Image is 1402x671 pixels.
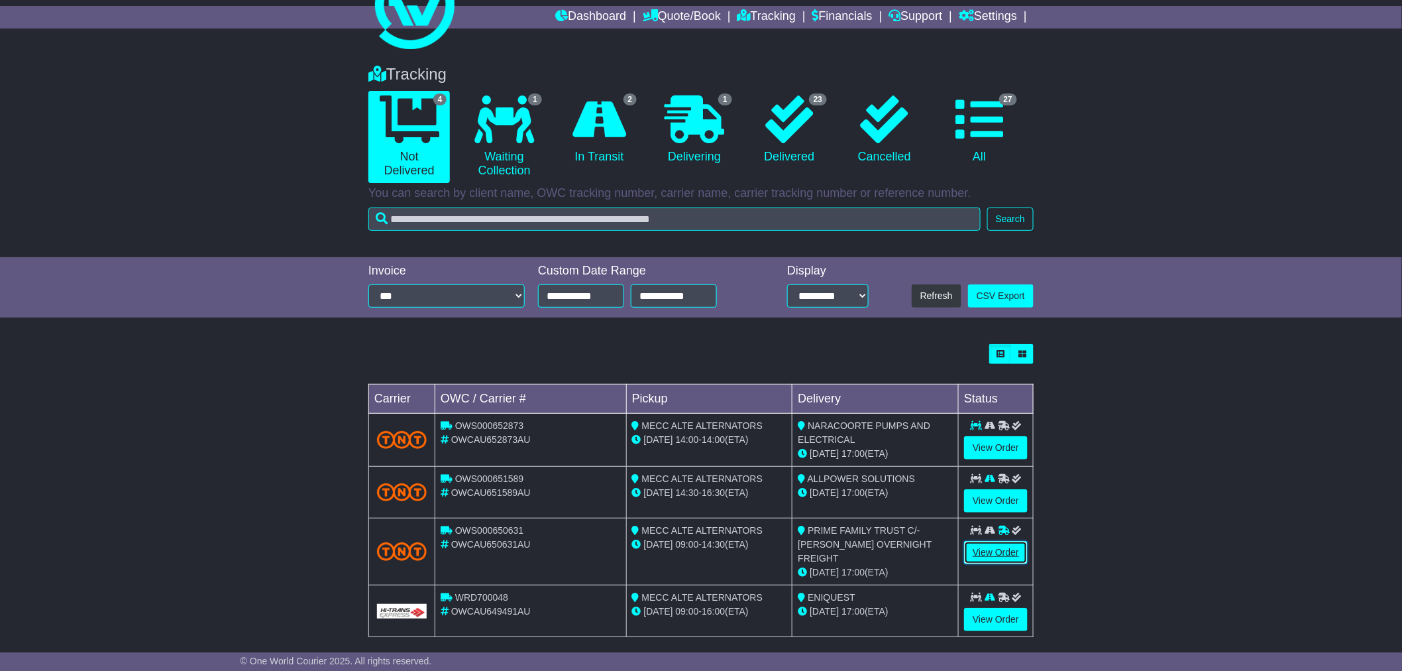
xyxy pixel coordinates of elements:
[642,592,763,603] span: MECC ALTE ALTERNATORS
[676,434,699,445] span: 14:00
[455,525,524,536] span: OWS000650631
[841,567,865,578] span: 17:00
[455,592,508,603] span: WRD700048
[999,93,1017,105] span: 27
[787,264,869,278] div: Display
[241,656,432,666] span: © One World Courier 2025. All rights reserved.
[798,486,953,500] div: (ETA)
[702,606,725,617] span: 16:00
[555,6,626,29] a: Dashboard
[889,6,943,29] a: Support
[841,487,865,498] span: 17:00
[702,434,725,445] span: 14:00
[528,93,542,105] span: 1
[959,6,1017,29] a: Settings
[538,264,751,278] div: Custom Date Range
[810,487,839,498] span: [DATE]
[626,385,792,414] td: Pickup
[644,539,673,550] span: [DATE]
[455,473,524,484] span: OWS000651589
[623,93,637,105] span: 2
[377,604,427,619] img: GetCarrierServiceLogo
[676,487,699,498] span: 14:30
[451,539,531,550] span: OWCAU650631AU
[676,606,699,617] span: 09:00
[959,385,1034,414] td: Status
[841,606,865,617] span: 17:00
[808,592,855,603] span: ENIQUEST
[968,284,1034,308] a: CSV Export
[653,91,735,169] a: 1 Delivering
[632,433,787,447] div: - (ETA)
[644,487,673,498] span: [DATE]
[559,91,640,169] a: 2 In Transit
[798,420,930,445] span: NARACOORTE PUMPS AND ELECTRICAL
[377,542,427,560] img: TNT_Domestic.png
[368,91,450,183] a: 4 Not Delivered
[433,93,447,105] span: 4
[642,525,763,536] span: MECC ALTE ALTERNATORS
[451,606,531,617] span: OWCAU649491AU
[368,186,1034,201] p: You can search by client name, OWC tracking number, carrier name, carrier tracking number or refe...
[964,541,1028,564] a: View Order
[808,473,916,484] span: ALLPOWER SOLUTIONS
[455,420,524,431] span: OWS000652873
[451,487,531,498] span: OWCAU651589AU
[377,483,427,501] img: TNT_Domestic.png
[912,284,961,308] button: Refresh
[798,447,953,461] div: (ETA)
[798,566,953,579] div: (ETA)
[642,420,763,431] span: MECC ALTE ALTERNATORS
[737,6,796,29] a: Tracking
[463,91,545,183] a: 1 Waiting Collection
[964,436,1028,459] a: View Order
[435,385,627,414] td: OWC / Carrier #
[964,489,1028,513] a: View Order
[798,525,932,564] span: PRIME FAMILY TRUST C/- [PERSON_NAME] OVERNIGHT FREIGHT
[702,539,725,550] span: 14:30
[843,91,925,169] a: Cancelled
[749,91,830,169] a: 23 Delivered
[810,606,839,617] span: [DATE]
[702,487,725,498] span: 16:30
[810,448,839,459] span: [DATE]
[644,434,673,445] span: [DATE]
[798,605,953,619] div: (ETA)
[810,567,839,578] span: [DATE]
[644,606,673,617] span: [DATE]
[841,448,865,459] span: 17:00
[451,434,531,445] span: OWCAU652873AU
[718,93,732,105] span: 1
[987,208,1034,231] button: Search
[362,65,1040,84] div: Tracking
[809,93,827,105] span: 23
[642,473,763,484] span: MECC ALTE ALTERNATORS
[368,264,525,278] div: Invoice
[632,486,787,500] div: - (ETA)
[964,608,1028,631] a: View Order
[369,385,435,414] td: Carrier
[812,6,873,29] a: Financials
[792,385,959,414] td: Delivery
[377,431,427,449] img: TNT_Domestic.png
[939,91,1020,169] a: 27 All
[632,605,787,619] div: - (ETA)
[676,539,699,550] span: 09:00
[643,6,721,29] a: Quote/Book
[632,538,787,552] div: - (ETA)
